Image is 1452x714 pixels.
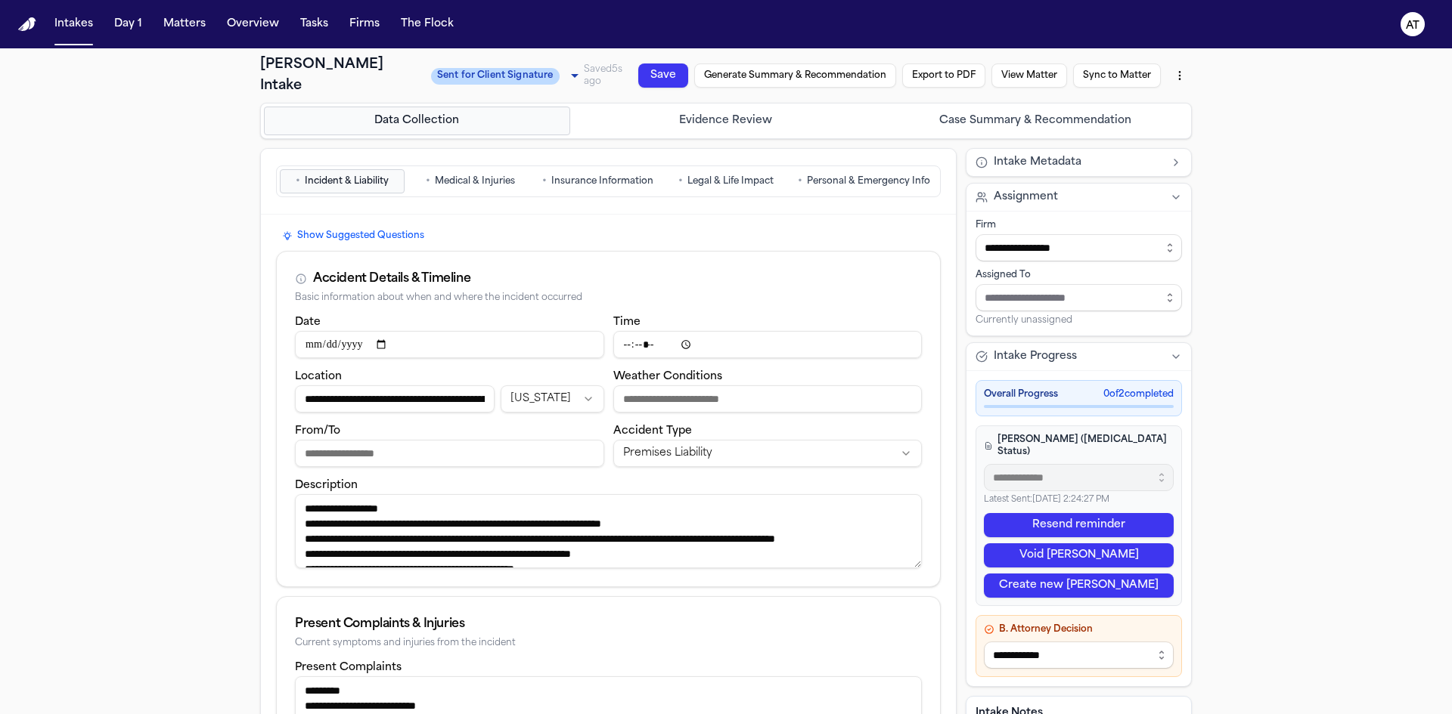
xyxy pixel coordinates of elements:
p: Latest Sent: [DATE] 2:24:27 PM [984,494,1174,507]
span: Insurance Information [551,175,653,187]
span: Currently unassigned [976,314,1072,326]
span: • [426,174,430,189]
input: Weather conditions [613,385,923,413]
div: Accident Details & Timeline [313,270,470,288]
img: Finch Logo [18,17,36,32]
button: Go to Legal & Life Impact [663,169,788,193]
span: Overall Progress [984,388,1058,400]
button: Void [PERSON_NAME] [984,543,1174,567]
button: More actions [849,490,883,522]
span: Legal & Life Impact [687,175,774,187]
button: Go to Case Summary & Recommendation step [882,107,1188,135]
span: • [678,174,683,189]
button: Incident state [501,385,603,413]
button: Matters [157,11,212,38]
label: Location [295,371,342,382]
input: Incident time [613,331,923,358]
button: Create new [PERSON_NAME] [984,573,1174,598]
label: Time [613,317,641,328]
span: • [542,174,547,189]
button: Firms [343,11,386,38]
div: Basic information about when and where the incident occurred [295,292,922,304]
span: Assignment [994,190,1058,205]
button: Go to Incident & Liability [280,169,405,193]
button: Go to Medical & Injuries [408,169,532,193]
span: 0 of 2 completed [1103,388,1174,400]
button: View Matter [796,324,842,403]
span: • [798,174,802,189]
button: Resend reminder [984,513,1174,537]
h4: [PERSON_NAME] ([MEDICAL_DATA] Status) [984,434,1174,458]
button: Intake Progress [966,343,1191,370]
input: Incident date [295,331,604,358]
input: Assign to staff member [976,284,1182,311]
button: Show Suggested Questions [276,227,430,245]
label: Accident Type [613,425,692,437]
span: Intake Metadata [994,155,1081,170]
h4: B. Attorney Decision [984,623,1174,635]
textarea: Incident description [295,494,922,568]
label: Description [295,480,358,491]
div: Assigned To [976,269,1182,281]
button: Overview [221,11,285,38]
button: Go to Evidence Review step [573,107,880,135]
button: Sync to Matter [822,402,872,493]
button: Intake Metadata [966,149,1191,176]
div: Firm [976,219,1182,231]
button: Generate Summary & Recommendation [705,42,790,241]
button: Export to PDF [769,240,818,326]
span: Incident & Liability [305,175,389,187]
button: Go to Personal & Emergency Info [791,169,937,193]
button: The Flock [395,11,460,38]
button: Go to Insurance Information [535,169,660,193]
button: Tasks [294,11,334,38]
span: Intake Progress [994,349,1077,364]
label: Present Complaints [295,662,402,673]
button: Intakes [48,11,99,38]
span: Personal & Emergency Info [807,175,930,187]
nav: Intake steps [264,107,1188,135]
button: Go to Data Collection step [264,107,570,135]
input: Select firm [976,234,1182,261]
button: Day 1 [108,11,148,38]
span: Medical & Injuries [435,175,515,187]
a: Home [18,17,36,32]
div: Current symptoms and injuries from the incident [295,638,922,649]
label: From/To [295,425,340,437]
input: From/To destination [295,440,604,467]
button: Assignment [966,184,1191,211]
input: Incident location [295,385,495,413]
label: Weather Conditions [613,371,722,382]
span: • [296,174,300,189]
div: Present Complaints & Injuries [295,615,922,633]
label: Date [295,317,321,328]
